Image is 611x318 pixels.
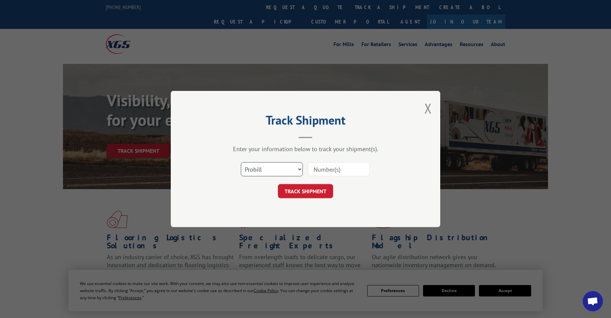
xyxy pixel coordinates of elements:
h2: Track Shipment [204,115,407,128]
button: TRACK SHIPMENT [278,184,333,198]
div: Open chat [583,291,603,311]
button: Close modal [424,99,432,117]
input: Number(s) [308,162,370,176]
div: Enter your information below to track your shipment(s). [204,145,407,153]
